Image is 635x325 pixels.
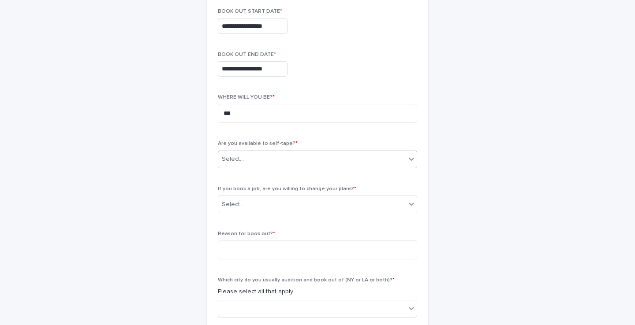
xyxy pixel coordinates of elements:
[222,200,244,209] div: Select...
[218,95,275,100] span: WHERE WILL YOU BE?
[218,9,282,14] span: BOOK OUT START DATE
[218,277,395,283] span: Which city do you usually audition and book out of (NY or LA or both)?
[218,52,276,57] span: BOOK OUT END DATE
[218,186,356,192] span: If you book a job, are you willing to change your plans?
[218,287,417,296] p: Please select all that apply.
[218,231,275,236] span: Reason for book out?
[218,141,298,146] span: Are you available to self-tape?
[222,155,244,164] div: Select...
